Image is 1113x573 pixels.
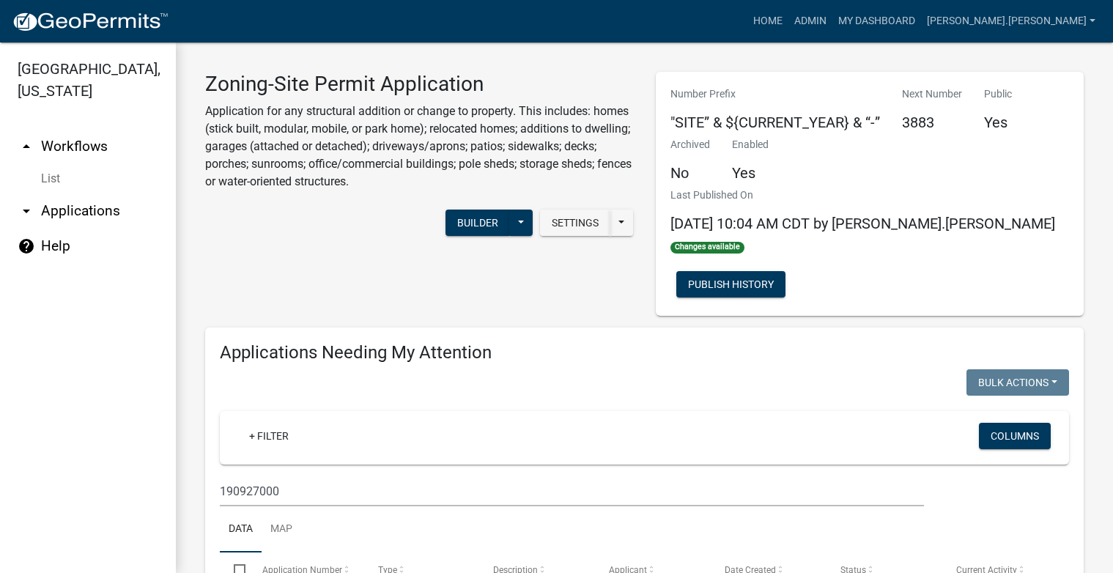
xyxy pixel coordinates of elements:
span: [DATE] 10:04 AM CDT by [PERSON_NAME].[PERSON_NAME] [670,215,1055,232]
button: Settings [540,210,610,236]
button: Builder [445,210,510,236]
p: Number Prefix [670,86,880,102]
a: My Dashboard [832,7,921,35]
a: Home [747,7,788,35]
i: arrow_drop_down [18,202,35,220]
button: Bulk Actions [966,369,1069,396]
h5: Yes [732,164,769,182]
h5: Yes [984,114,1012,131]
i: help [18,237,35,255]
h5: "SITE” & ${CURRENT_YEAR} & “-” [670,114,880,131]
i: arrow_drop_up [18,138,35,155]
button: Publish History [676,271,785,297]
h3: Zoning-Site Permit Application [205,72,634,97]
p: Public [984,86,1012,102]
h4: Applications Needing My Attention [220,342,1069,363]
p: Enabled [732,137,769,152]
p: Application for any structural addition or change to property. This includes: homes (stick built,... [205,103,634,191]
input: Search for applications [220,476,924,506]
h5: No [670,164,710,182]
wm-modal-confirm: Workflow Publish History [676,280,785,292]
p: Last Published On [670,188,1055,203]
p: Next Number [902,86,962,102]
p: Archived [670,137,710,152]
a: Admin [788,7,832,35]
a: + Filter [237,423,300,449]
a: Map [262,506,301,553]
button: Columns [979,423,1051,449]
h5: 3883 [902,114,962,131]
span: Changes available [670,242,745,254]
a: Data [220,506,262,553]
a: [PERSON_NAME].[PERSON_NAME] [921,7,1101,35]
